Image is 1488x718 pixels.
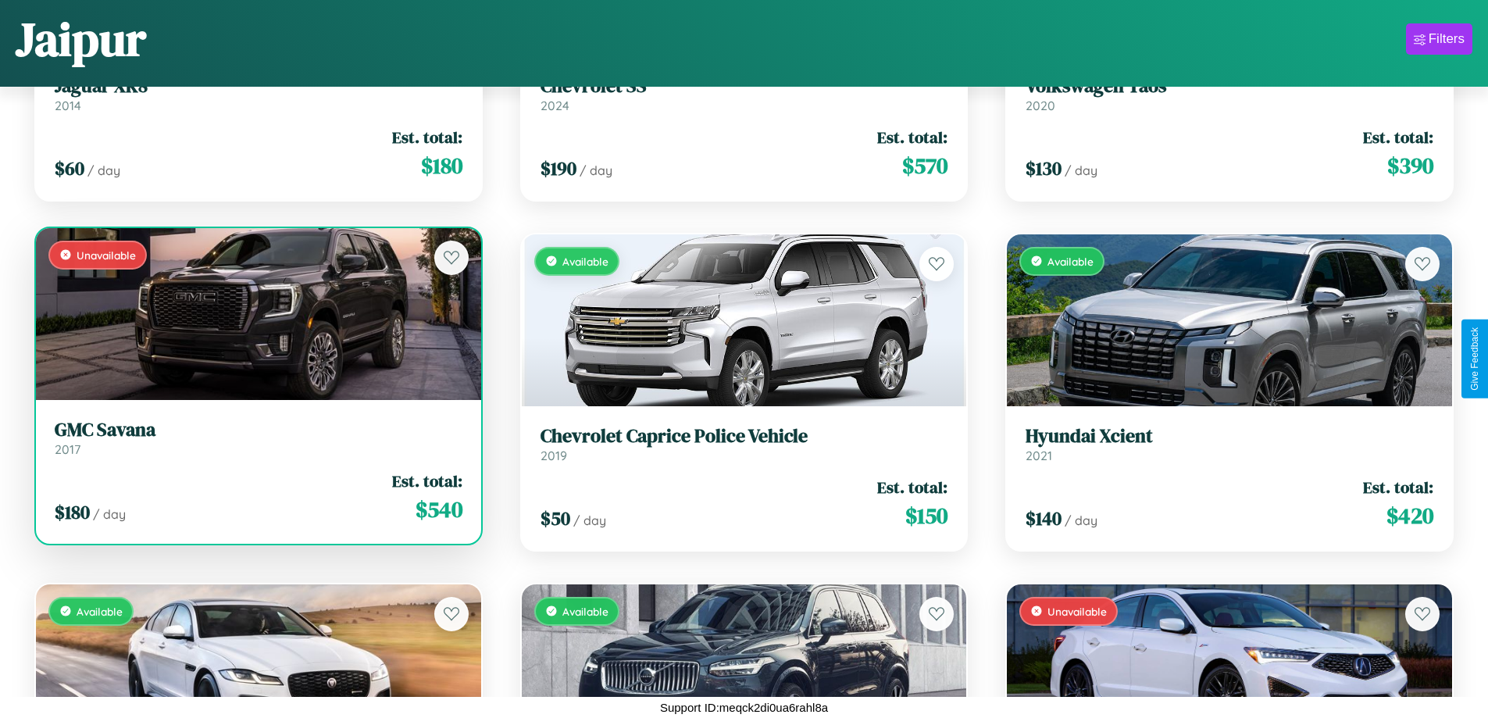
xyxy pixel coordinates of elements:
button: Filters [1406,23,1472,55]
span: Est. total: [1363,476,1433,498]
span: $ 390 [1387,150,1433,181]
a: Chevrolet SS2024 [541,75,948,113]
p: Support ID: meqck2di0ua6rahl8a [660,697,828,718]
span: / day [1065,163,1097,178]
div: Filters [1429,31,1465,47]
span: 2017 [55,441,80,457]
span: Available [562,605,608,618]
a: GMC Savana2017 [55,419,462,457]
h3: Jaguar XK8 [55,75,462,98]
span: Available [77,605,123,618]
a: Hyundai Xcient2021 [1026,425,1433,463]
span: Available [562,255,608,268]
span: Est. total: [392,470,462,492]
span: 2020 [1026,98,1055,113]
span: / day [580,163,612,178]
h3: Chevrolet SS [541,75,948,98]
span: $ 180 [421,150,462,181]
span: Available [1047,255,1094,268]
span: Est. total: [877,126,947,148]
div: Give Feedback [1469,327,1480,391]
span: Est. total: [877,476,947,498]
span: / day [1065,513,1097,528]
h1: Jaipur [16,7,146,71]
span: 2024 [541,98,569,113]
span: $ 180 [55,499,90,525]
span: Unavailable [1047,605,1107,618]
span: $ 570 [902,150,947,181]
span: 2014 [55,98,81,113]
span: / day [573,513,606,528]
h3: GMC Savana [55,419,462,441]
span: $ 140 [1026,505,1062,531]
h3: Hyundai Xcient [1026,425,1433,448]
span: Est. total: [1363,126,1433,148]
span: $ 420 [1386,500,1433,531]
span: / day [87,163,120,178]
a: Jaguar XK82014 [55,75,462,113]
span: $ 150 [905,500,947,531]
span: $ 540 [416,494,462,525]
h3: Volkswagen Taos [1026,75,1433,98]
span: $ 60 [55,155,84,181]
a: Chevrolet Caprice Police Vehicle2019 [541,425,948,463]
span: $ 130 [1026,155,1062,181]
span: Unavailable [77,248,136,262]
a: Volkswagen Taos2020 [1026,75,1433,113]
span: 2019 [541,448,567,463]
span: $ 50 [541,505,570,531]
span: 2021 [1026,448,1052,463]
h3: Chevrolet Caprice Police Vehicle [541,425,948,448]
span: $ 190 [541,155,576,181]
span: / day [93,506,126,522]
span: Est. total: [392,126,462,148]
